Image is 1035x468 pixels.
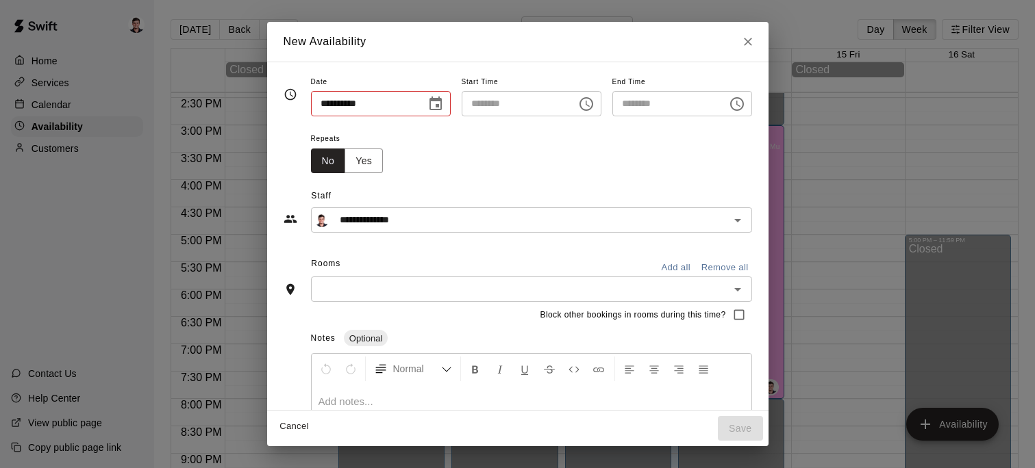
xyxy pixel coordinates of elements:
button: Right Align [667,356,690,381]
img: Anthony Miller [315,213,329,227]
button: Close [736,29,760,54]
button: Choose time, selected time is 4:45 PM [573,90,600,118]
button: Add all [654,257,698,278]
button: No [311,148,346,174]
button: Format Underline [513,356,536,381]
button: Yes [345,148,383,174]
span: Repeats [311,130,395,148]
span: Optional [344,333,388,343]
svg: Rooms [284,283,297,296]
button: Open [728,211,747,230]
button: Formatting Options [369,356,458,381]
button: Justify Align [692,356,715,381]
button: Center Align [643,356,666,381]
h6: New Availability [284,33,366,51]
button: Format Strikethrough [538,356,561,381]
span: Notes [311,333,336,343]
span: End Time [612,73,752,92]
span: Staff [311,185,751,207]
div: outlined button group [311,148,384,174]
button: Open [728,280,747,299]
span: Start Time [462,73,601,92]
button: Format Italics [488,356,512,381]
svg: Staff [284,212,297,226]
button: Left Align [618,356,641,381]
span: Date [311,73,451,92]
svg: Timing [284,88,297,101]
button: Insert Link [587,356,610,381]
button: Remove all [698,257,752,278]
button: Cancel [273,416,316,437]
button: Insert Code [562,356,586,381]
button: Format Bold [464,356,487,381]
span: Block other bookings in rooms during this time? [540,309,726,322]
span: Normal [393,362,441,376]
button: Choose date, selected date is Aug 15, 2025 [422,90,449,118]
button: Undo [314,356,338,381]
button: Choose time, selected time is 5:15 PM [723,90,751,118]
button: Redo [339,356,362,381]
span: Rooms [311,259,340,268]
